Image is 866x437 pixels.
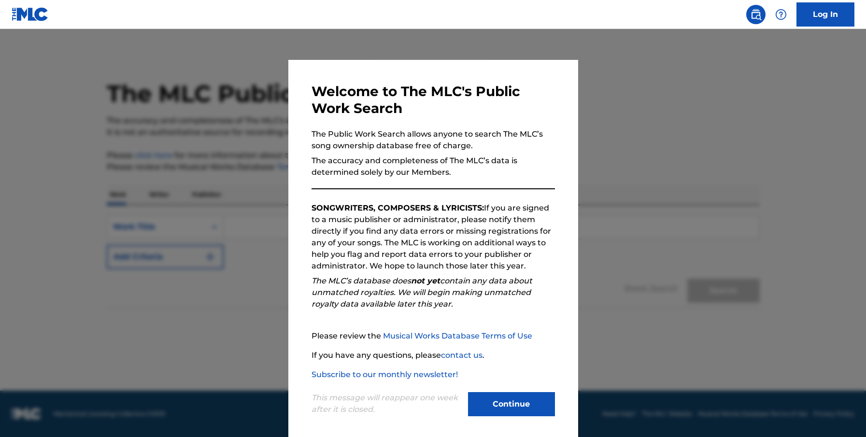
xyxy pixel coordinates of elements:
a: Public Search [746,5,766,24]
img: MLC Logo [12,7,49,21]
em: The MLC’s database does contain any data about unmatched royalties. We will begin making unmatche... [312,276,532,309]
a: Subscribe to our monthly newsletter! [312,370,458,379]
h3: Welcome to The MLC's Public Work Search [312,83,555,117]
iframe: Chat Widget [818,391,866,437]
div: Help [771,5,791,24]
p: The Public Work Search allows anyone to search The MLC’s song ownership database free of charge. [312,128,555,152]
button: Continue [468,392,555,416]
a: Musical Works Database Terms of Use [383,331,532,340]
p: The accuracy and completeness of The MLC’s data is determined solely by our Members. [312,155,555,178]
img: search [750,9,762,20]
p: If you have any questions, please . [312,350,555,361]
strong: SONGWRITERS, COMPOSERS & LYRICISTS: [312,203,484,212]
a: Log In [796,2,854,27]
p: This message will reappear one week after it is closed. [312,392,462,415]
p: Please review the [312,330,555,342]
strong: not yet [411,276,440,285]
a: contact us [441,351,483,360]
p: If you are signed to a music publisher or administrator, please notify them directly if you find ... [312,202,555,272]
img: help [775,9,787,20]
